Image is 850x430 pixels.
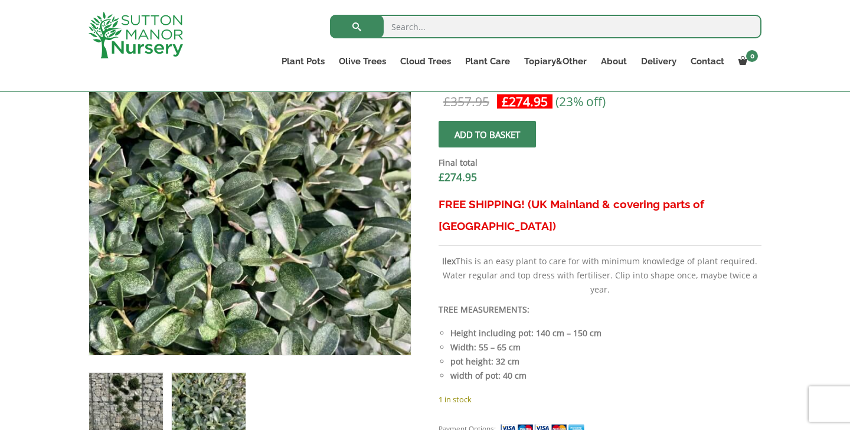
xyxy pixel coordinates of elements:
[439,170,444,184] span: £
[634,53,684,70] a: Delivery
[330,15,761,38] input: Search...
[393,53,458,70] a: Cloud Trees
[450,370,527,381] strong: width of pot: 40 cm
[439,170,477,184] bdi: 274.95
[450,327,601,339] strong: Height including pot: 140 cm – 150 cm
[439,304,529,315] strong: TREE MEASUREMENTS:
[439,254,761,297] p: This is an easy plant to care for with minimum knowledge of plant required. Water regular and top...
[89,12,183,58] img: logo
[594,53,634,70] a: About
[450,356,519,367] strong: pot height: 32 cm
[450,342,521,353] strong: Width: 55 – 65 cm
[746,50,758,62] span: 0
[439,392,761,406] p: 1 in stock
[439,121,536,147] button: Add to basket
[443,93,489,110] bdi: 357.95
[502,93,509,110] span: £
[442,255,456,267] b: Ilex
[684,53,731,70] a: Contact
[443,93,450,110] span: £
[274,53,332,70] a: Plant Pots
[731,53,761,70] a: 0
[555,93,606,110] span: (23% off)
[502,93,548,110] bdi: 274.95
[439,193,761,237] h3: FREE SHIPPING! (UK Mainland & covering parts of [GEOGRAPHIC_DATA])
[439,156,761,170] dt: Final total
[517,53,594,70] a: Topiary&Other
[458,53,517,70] a: Plant Care
[332,53,393,70] a: Olive Trees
